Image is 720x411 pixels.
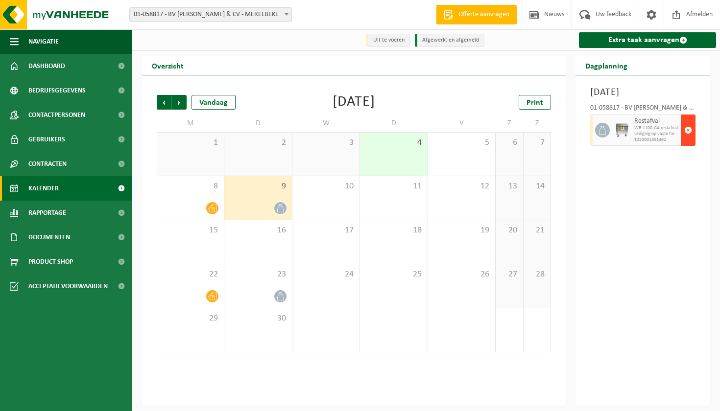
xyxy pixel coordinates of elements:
li: Afgewerkt en afgemeld [415,34,484,47]
span: Product Shop [28,250,73,274]
h3: [DATE] [590,85,696,100]
span: Gebruikers [28,127,65,152]
span: Volgende [172,95,187,110]
span: 16 [229,225,287,236]
span: 4 [365,137,422,148]
span: 01-058817 - BV MARC SANITAIR & CV - MERELBEKE [130,8,291,22]
span: 01-058817 - BV MARC SANITAIR & CV - MERELBEKE [129,7,292,22]
span: T250001851492 [634,137,678,143]
span: Contactpersonen [28,103,85,127]
span: Vorige [157,95,171,110]
span: WB-1100-GA restafval [634,125,678,131]
a: Offerte aanvragen [436,5,517,24]
span: Offerte aanvragen [456,10,512,20]
span: 10 [297,181,355,192]
span: 23 [229,269,287,280]
span: 29 [162,313,219,324]
span: Documenten [28,225,70,250]
span: 21 [528,225,546,236]
span: 11 [365,181,422,192]
span: 27 [501,269,518,280]
span: 17 [297,225,355,236]
span: 30 [229,313,287,324]
div: Vandaag [192,95,236,110]
td: Z [496,114,523,132]
span: Print [527,99,543,107]
span: 25 [365,269,422,280]
a: Extra taak aanvragen [579,32,716,48]
span: 19 [433,225,490,236]
td: D [224,114,292,132]
span: Contracten [28,152,67,176]
span: Dashboard [28,54,65,78]
h2: Overzicht [142,56,193,75]
span: 15 [162,225,219,236]
td: V [428,114,496,132]
td: D [360,114,428,132]
span: 2 [229,137,287,148]
span: 26 [433,269,490,280]
span: 8 [162,181,219,192]
span: 5 [433,137,490,148]
span: 14 [528,181,546,192]
span: 12 [433,181,490,192]
span: 9 [229,181,287,192]
h2: Dagplanning [576,56,637,75]
span: 3 [297,137,355,148]
span: Lediging op vaste frequentie [634,131,678,137]
span: 28 [528,269,546,280]
span: Rapportage [28,201,66,225]
td: W [292,114,360,132]
span: Restafval [634,117,678,125]
span: 24 [297,269,355,280]
div: 01-058817 - BV [PERSON_NAME] & CV - MERELBEKE [590,105,696,114]
span: 6 [501,137,518,148]
td: M [157,114,224,132]
span: 7 [528,137,546,148]
span: Bedrijfsgegevens [28,78,86,103]
span: 1 [162,137,219,148]
span: 13 [501,181,518,192]
span: 18 [365,225,422,236]
td: Z [524,114,551,132]
li: Uit te voeren [366,34,410,47]
span: Kalender [28,176,59,201]
span: 20 [501,225,518,236]
img: WB-1100-GAL-GY-02 [615,123,629,137]
span: 22 [162,269,219,280]
a: Print [519,95,551,110]
div: [DATE] [333,95,375,110]
span: Navigatie [28,29,59,54]
span: Acceptatievoorwaarden [28,274,108,298]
